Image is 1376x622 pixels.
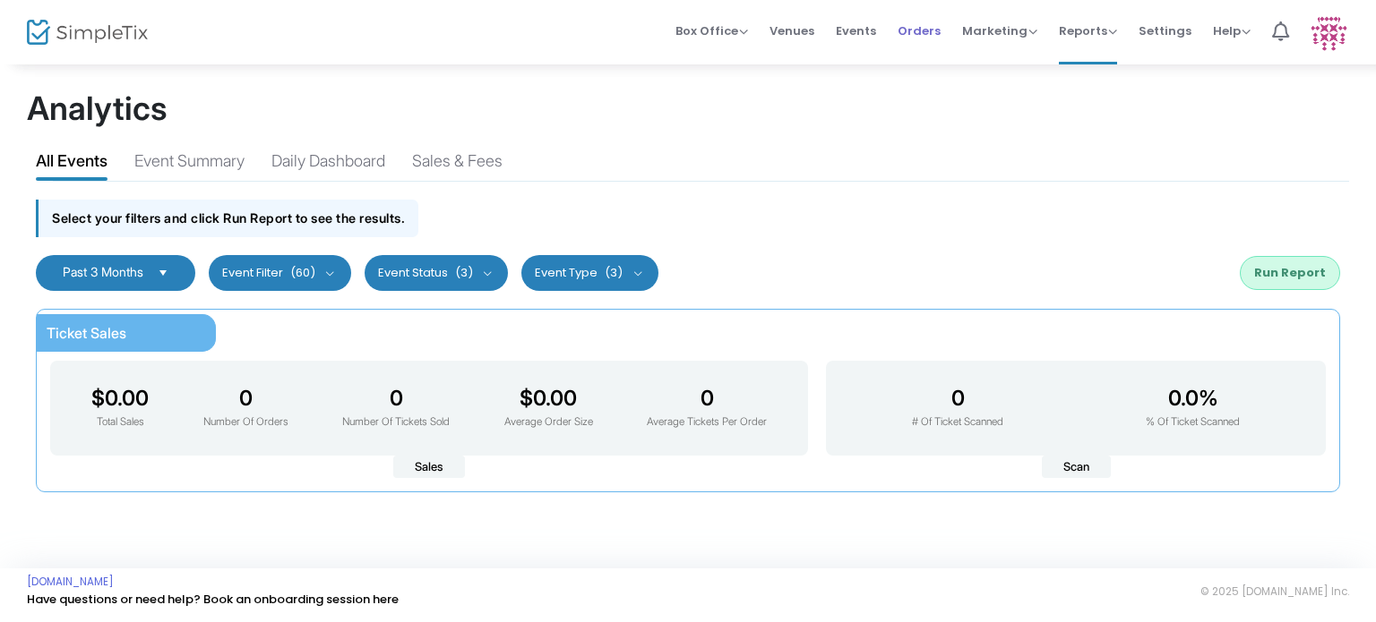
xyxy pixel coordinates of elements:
[150,266,176,280] button: Select
[393,456,465,479] span: Sales
[91,386,149,411] h3: $0.00
[455,266,473,280] span: (3)
[647,414,767,430] p: Average Tickets Per Order
[36,200,418,236] div: Select your filters and click Run Report to see the results.
[27,89,1349,128] h1: Analytics
[836,8,876,54] span: Events
[1059,22,1117,39] span: Reports
[342,414,450,430] p: Number Of Tickets Sold
[27,591,399,608] a: Have questions or need help? Book an onboarding session here
[605,266,623,280] span: (3)
[1146,414,1240,430] p: % Of Ticket Scanned
[203,386,288,411] h3: 0
[912,414,1003,430] p: # Of Ticket Scanned
[365,255,509,291] button: Event Status(3)
[912,386,1003,411] h3: 0
[290,266,315,280] span: (60)
[1139,8,1191,54] span: Settings
[1146,386,1240,411] h3: 0.0%
[91,414,149,430] p: Total Sales
[647,386,767,411] h3: 0
[412,149,503,180] div: Sales & Fees
[504,414,593,430] p: Average Order Size
[521,255,658,291] button: Event Type(3)
[271,149,385,180] div: Daily Dashboard
[898,8,941,54] span: Orders
[134,149,245,180] div: Event Summary
[1213,22,1251,39] span: Help
[962,22,1037,39] span: Marketing
[1200,584,1349,599] span: © 2025 [DOMAIN_NAME] Inc.
[1240,256,1340,290] button: Run Report
[770,8,814,54] span: Venues
[504,386,593,411] h3: $0.00
[47,324,126,342] span: Ticket Sales
[675,22,748,39] span: Box Office
[342,386,450,411] h3: 0
[36,149,107,180] div: All Events
[63,264,143,279] span: Past 3 Months
[1042,456,1111,479] span: Scan
[27,575,114,589] a: [DOMAIN_NAME]
[203,414,288,430] p: Number Of Orders
[209,255,351,291] button: Event Filter(60)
